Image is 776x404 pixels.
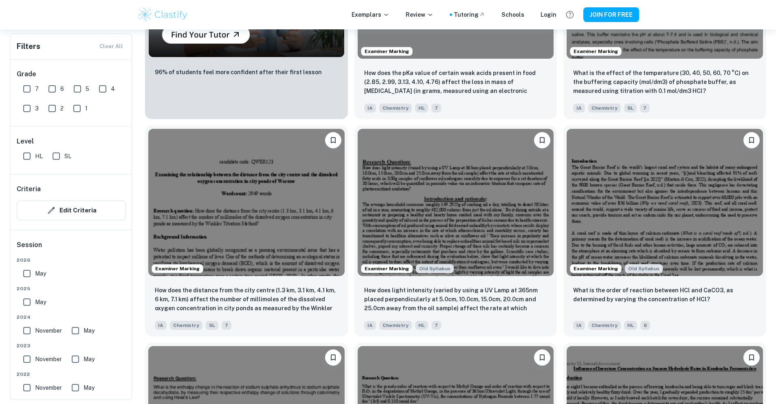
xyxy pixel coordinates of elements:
a: Examiner MarkingStarting from the May 2025 session, the Chemistry IA requirements have changed. I... [563,126,766,336]
button: Please log in to bookmark exemplars [325,132,341,148]
span: IA [573,321,585,330]
p: Review [406,10,433,19]
span: SL [64,152,71,161]
span: Old Syllabus [416,264,454,273]
span: 2024 [17,313,126,321]
a: Login [541,10,556,19]
span: 2 [60,104,64,113]
span: HL [35,152,43,161]
span: HL [415,104,428,113]
span: November [35,355,62,364]
span: Chemistry [379,104,412,113]
h6: Session [17,240,126,256]
a: Tutoring [454,10,485,19]
div: Starting from the May 2025 session, the Chemistry IA requirements have changed. It's OK to refer ... [625,264,663,273]
button: Edit Criteria [17,201,126,220]
img: Chemistry IA example thumbnail: How does the distance from the city cent [148,129,345,276]
button: Please log in to bookmark exemplars [534,132,550,148]
span: HL [624,321,637,330]
span: HL [415,321,428,330]
span: 2023 [17,342,126,349]
span: November [35,383,62,392]
p: 96% of students feel more confident after their first lesson [155,68,322,77]
span: 6 [640,321,650,330]
span: Examiner Marking [570,265,621,272]
span: Examiner Marking [361,265,412,272]
span: 2022 [17,371,126,378]
span: 2026 [17,256,126,264]
a: Examiner MarkingPlease log in to bookmark exemplarsHow does the distance from the city centre (1.... [145,126,348,336]
span: 7 [35,84,39,93]
span: May [35,298,46,307]
span: 4 [111,84,115,93]
p: What is the order of reaction between HCl and CaCO3, as determined by varying the concentration o... [573,286,756,304]
img: Chemistry IA example thumbnail: How does light intensity (varied by usin [358,129,554,276]
h6: Criteria [17,184,41,194]
button: JOIN FOR FREE [583,7,639,22]
span: SL [624,104,637,113]
button: Please log in to bookmark exemplars [743,132,760,148]
p: What is the effect of the temperature (30, 40, 50, 60, 70 °C) on the buffering capacity (mol/dm3)... [573,68,756,95]
span: IA [155,321,167,330]
span: Chemistry [588,104,621,113]
span: 7 [431,104,441,113]
span: Examiner Marking [570,48,621,55]
span: Chemistry [379,321,412,330]
span: IA [364,104,376,113]
span: May [84,383,95,392]
span: Chemistry [588,321,621,330]
span: May [84,326,95,335]
h6: Grade [17,69,126,79]
span: 6 [60,84,64,93]
span: SL [206,321,218,330]
span: 5 [86,84,89,93]
button: Please log in to bookmark exemplars [743,349,760,366]
span: IA [573,104,585,113]
span: Old Syllabus [625,264,663,273]
h6: Level [17,137,126,146]
p: How does light intensity (varied by using a UV Lamp at 365nm placed perpendicularly at 5.0cm, 10.... [364,286,547,313]
p: How does the pKa value of certain weak acids present in food (2.85, 2.99, 3.13, 4.10, 4.76) affec... [364,68,547,96]
span: IA [364,321,376,330]
a: Schools [501,10,524,19]
span: November [35,326,62,335]
button: Help and Feedback [563,8,577,22]
p: Exemplars [352,10,389,19]
span: 2025 [17,285,126,292]
img: Clastify logo [137,7,189,23]
h6: Filters [17,41,40,52]
p: How does the distance from the city centre (1.3 km, 3.1 km, 4.1 km, 6 km, 7.1 km) affect the numb... [155,286,338,313]
span: 3 [35,104,39,113]
div: Starting from the May 2025 session, the Chemistry IA requirements have changed. It's OK to refer ... [416,264,454,273]
img: Chemistry IA example thumbnail: What is the order of reaction between HC [567,129,763,276]
span: Examiner Marking [361,48,412,55]
a: Examiner MarkingStarting from the May 2025 session, the Chemistry IA requirements have changed. I... [354,126,557,336]
span: 7 [431,321,441,330]
button: Please log in to bookmark exemplars [534,349,550,366]
span: May [35,269,46,278]
span: Chemistry [170,321,202,330]
button: Please log in to bookmark exemplars [325,349,341,366]
span: Examiner Marking [152,265,203,272]
span: 7 [222,321,231,330]
span: May [84,355,95,364]
span: 7 [640,104,650,113]
span: 1 [85,104,88,113]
